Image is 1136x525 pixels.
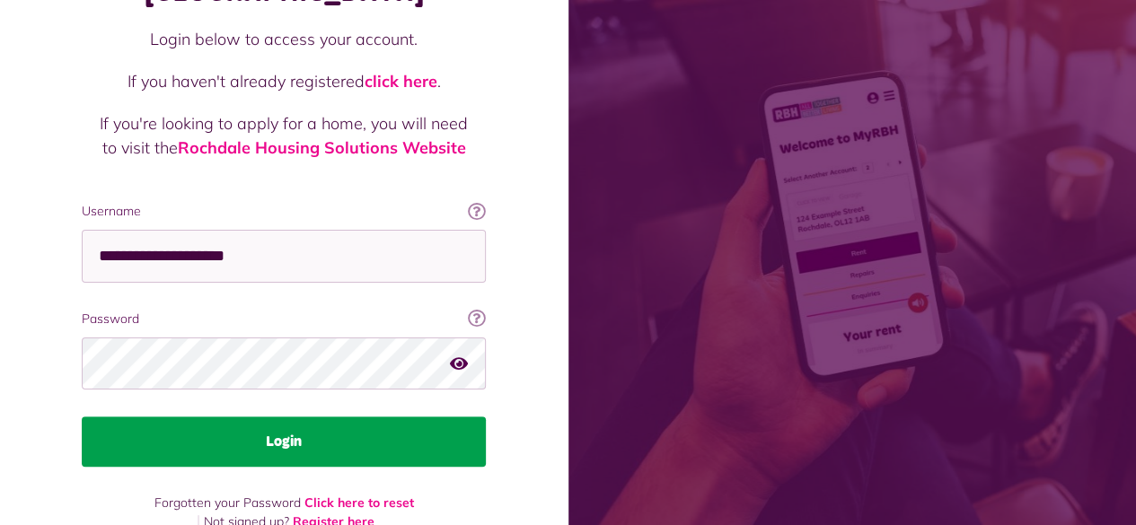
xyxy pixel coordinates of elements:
[365,71,437,92] a: click here
[82,202,486,221] label: Username
[82,416,486,467] button: Login
[100,27,468,51] p: Login below to access your account.
[100,111,468,160] p: If you're looking to apply for a home, you will need to visit the
[178,137,466,158] a: Rochdale Housing Solutions Website
[304,494,414,511] a: Click here to reset
[154,494,301,511] span: Forgotten your Password
[100,69,468,93] p: If you haven't already registered .
[82,310,486,328] label: Password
